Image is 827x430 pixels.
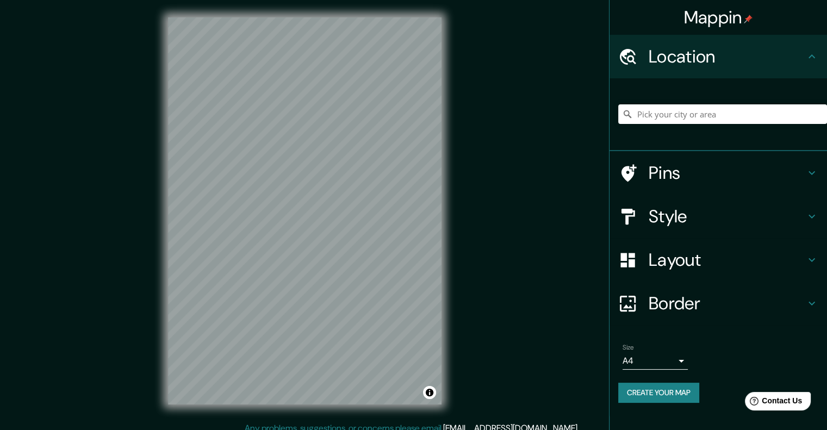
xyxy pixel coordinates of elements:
[610,282,827,325] div: Border
[649,292,805,314] h4: Border
[618,383,699,403] button: Create your map
[623,352,688,370] div: A4
[649,249,805,271] h4: Layout
[649,162,805,184] h4: Pins
[649,205,805,227] h4: Style
[610,151,827,195] div: Pins
[744,15,753,23] img: pin-icon.png
[684,7,753,28] h4: Mappin
[423,386,436,399] button: Toggle attribution
[610,238,827,282] div: Layout
[610,35,827,78] div: Location
[618,104,827,124] input: Pick your city or area
[610,195,827,238] div: Style
[168,17,442,404] canvas: Map
[623,343,634,352] label: Size
[730,388,815,418] iframe: Help widget launcher
[649,46,805,67] h4: Location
